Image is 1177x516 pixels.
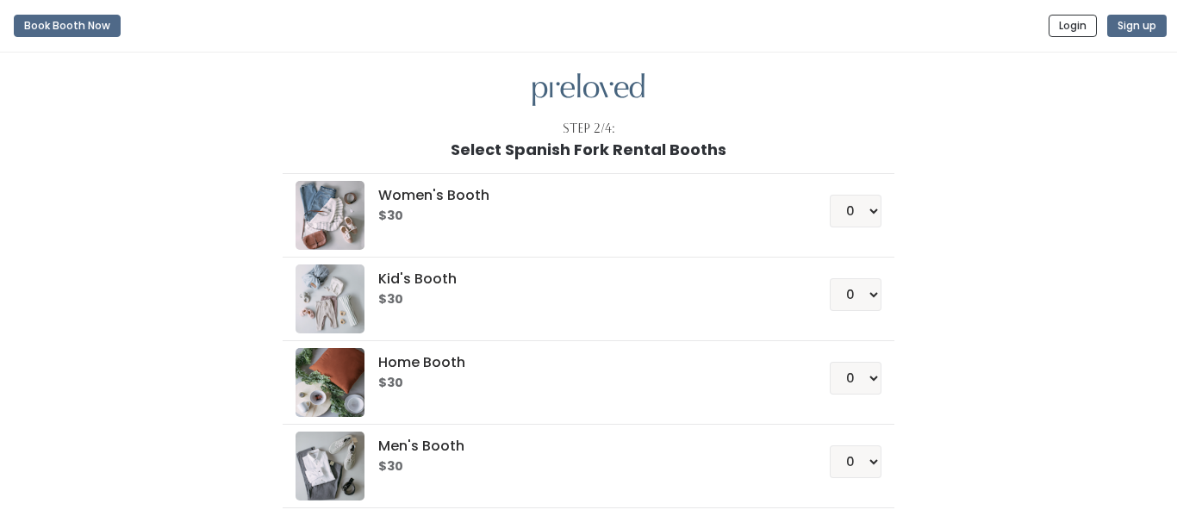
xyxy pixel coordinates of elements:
h6: $30 [378,209,788,223]
h1: Select Spanish Fork Rental Booths [451,141,726,159]
img: preloved logo [296,432,364,500]
a: Book Booth Now [14,7,121,45]
h5: Men's Booth [378,438,788,454]
button: Book Booth Now [14,15,121,37]
h6: $30 [378,376,788,390]
button: Sign up [1107,15,1167,37]
button: Login [1049,15,1097,37]
h5: Women's Booth [378,188,788,203]
h5: Kid's Booth [378,271,788,287]
img: preloved logo [532,73,645,107]
h6: $30 [378,460,788,474]
div: Step 2/4: [563,120,615,138]
img: preloved logo [296,181,364,250]
img: preloved logo [296,264,364,333]
h5: Home Booth [378,355,788,370]
h6: $30 [378,293,788,307]
img: preloved logo [296,348,364,417]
